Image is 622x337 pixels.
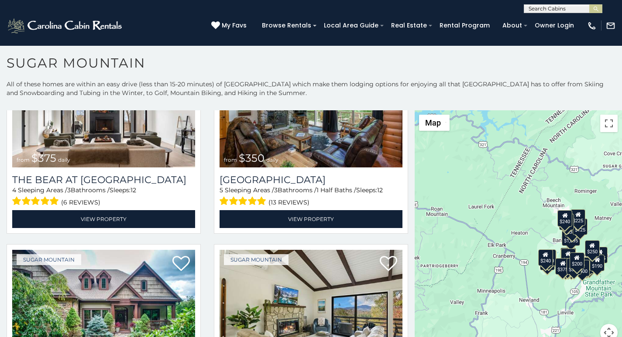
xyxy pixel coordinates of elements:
[274,186,278,194] span: 3
[17,254,81,265] a: Sugar Mountain
[587,21,597,31] img: phone-regular-white.png
[606,21,615,31] img: mail-regular-white.png
[560,248,575,264] div: $190
[570,209,585,226] div: $225
[258,19,316,32] a: Browse Rentals
[590,255,605,271] div: $190
[131,186,136,194] span: 12
[12,174,195,186] h3: The Bear At Sugar Mountain
[17,157,30,163] span: from
[268,197,309,208] span: (13 reviews)
[12,186,16,194] span: 4
[419,115,450,131] button: Change map style
[560,248,575,265] div: $300
[592,247,607,263] div: $155
[220,174,402,186] h3: Grouse Moor Lodge
[567,258,581,275] div: $350
[61,197,100,208] span: (6 reviews)
[377,186,383,194] span: 12
[435,19,494,32] a: Rental Program
[387,19,431,32] a: Real Estate
[12,210,195,228] a: View Property
[220,210,402,228] a: View Property
[266,157,278,163] span: daily
[559,214,574,230] div: $170
[530,19,578,32] a: Owner Login
[579,257,594,274] div: $195
[58,157,70,163] span: daily
[380,255,397,273] a: Add to favorites
[320,19,383,32] a: Local Area Guide
[211,21,249,31] a: My Favs
[561,229,580,246] div: $1,095
[224,254,289,265] a: Sugar Mountain
[224,157,237,163] span: from
[7,17,124,34] img: White-1-2.png
[239,152,265,164] span: $350
[555,258,570,275] div: $375
[172,255,190,273] a: Add to favorites
[12,186,195,208] div: Sleeping Areas / Bathrooms / Sleeps:
[316,186,356,194] span: 1 Half Baths /
[222,21,247,30] span: My Favs
[584,240,599,257] div: $250
[425,118,441,127] span: Map
[600,115,618,132] button: Toggle fullscreen view
[220,186,223,194] span: 5
[498,19,526,32] a: About
[12,174,195,186] a: The Bear At [GEOGRAPHIC_DATA]
[572,218,587,235] div: $125
[557,210,572,227] div: $240
[220,174,402,186] a: [GEOGRAPHIC_DATA]
[569,252,584,269] div: $200
[31,152,56,164] span: $375
[538,249,553,266] div: $240
[67,186,71,194] span: 3
[220,186,402,208] div: Sleeping Areas / Bathrooms / Sleeps:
